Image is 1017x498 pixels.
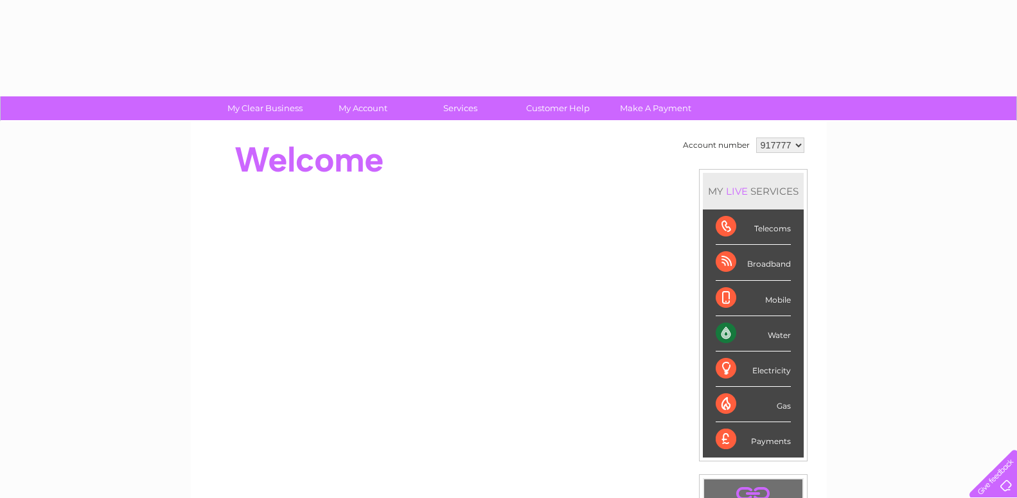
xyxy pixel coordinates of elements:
[716,316,791,351] div: Water
[716,209,791,245] div: Telecoms
[680,134,753,156] td: Account number
[716,422,791,457] div: Payments
[212,96,318,120] a: My Clear Business
[716,245,791,280] div: Broadband
[716,281,791,316] div: Mobile
[716,387,791,422] div: Gas
[310,96,416,120] a: My Account
[603,96,709,120] a: Make A Payment
[723,185,750,197] div: LIVE
[505,96,611,120] a: Customer Help
[703,173,804,209] div: MY SERVICES
[407,96,513,120] a: Services
[716,351,791,387] div: Electricity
